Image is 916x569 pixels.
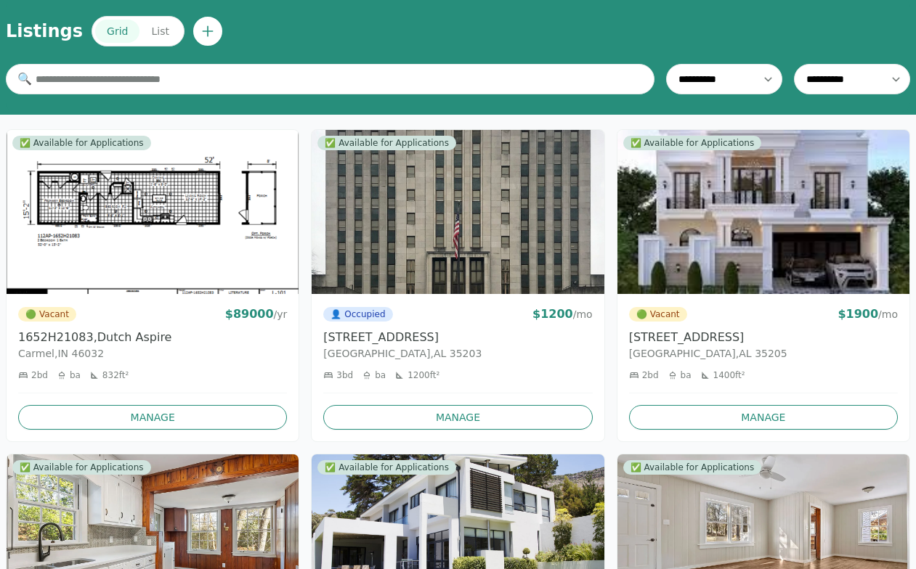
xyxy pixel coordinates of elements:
[12,136,151,150] span: ✅ Available for Applications
[312,130,604,294] img: 710 20th St N property
[139,20,180,43] button: List
[18,346,287,361] p: Carmel , IN 46032
[323,405,592,430] a: Manage
[408,369,439,381] span: 1200 ft²
[323,307,392,322] span: Occupied
[617,130,909,294] img: 400 Union Ave property
[838,307,878,321] span: $ 1900
[331,308,341,320] span: occupied
[317,460,456,475] span: ✅ Available for Applications
[6,20,83,43] h1: Listings
[629,405,898,430] a: Manage
[375,369,386,381] span: ba
[323,346,592,361] p: [GEOGRAPHIC_DATA] , AL 35203
[623,136,762,150] span: ✅ Available for Applications
[70,369,81,381] span: ba
[623,460,762,475] span: ✅ Available for Applications
[878,308,898,320] span: / mo
[95,20,139,43] button: Grid
[573,308,593,320] span: / mo
[25,308,36,320] span: vacant
[336,369,353,381] span: 3 bd
[274,308,288,320] span: / yr
[18,307,76,322] span: Vacant
[225,307,274,321] span: $ 89000
[629,329,898,346] h3: [STREET_ADDRESS]
[323,329,592,346] h3: [STREET_ADDRESS]
[629,346,898,361] p: [GEOGRAPHIC_DATA] , AL 35205
[317,136,456,150] span: ✅ Available for Applications
[18,329,287,346] h3: 1652H21083, Dutch Aspire
[642,369,659,381] span: 2 bd
[102,369,129,381] span: 832 ft²
[12,460,151,475] span: ✅ Available for Applications
[7,130,299,294] img: Dutch Aspire property
[636,308,647,320] span: vacant
[681,369,692,381] span: ba
[532,307,573,321] span: $ 1200
[18,405,287,430] a: Manage
[31,369,48,381] span: 2 bd
[713,369,745,381] span: 1400 ft²
[629,307,687,322] span: Vacant
[193,17,222,46] button: Create new listing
